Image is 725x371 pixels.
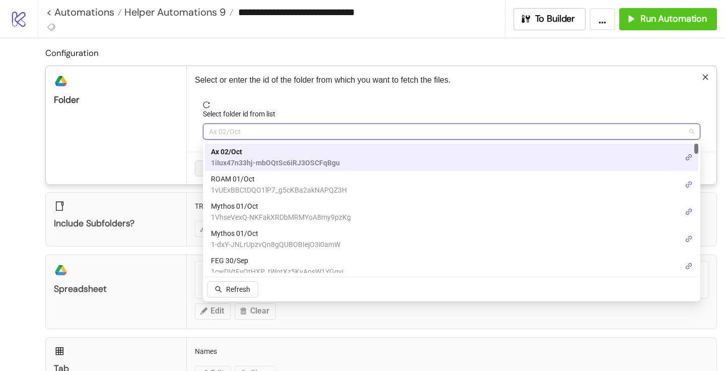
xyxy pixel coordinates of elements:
[203,108,282,119] label: Select folder id from list
[211,228,340,239] span: Mythos 01/Oct
[211,239,340,250] span: 1-dxY-JNLrUpzvQn8gQUBOBIejO3i0amW
[211,157,340,168] span: 1iIux47n33hj-mbOQtSc6iRJ3OSCFqBgu
[640,13,707,25] span: Run Automation
[685,154,692,161] span: link
[46,7,122,17] a: < Automations
[590,8,615,30] button: ...
[215,286,222,293] span: search
[211,184,347,196] span: 1vUExBBCtDQO1lP7_g5cKBa2akNAPQZ3H
[205,253,698,280] div: FEG 30/Sep
[685,263,692,270] span: link
[54,94,178,106] div: Folder
[514,8,586,30] button: To Builder
[685,179,692,190] a: link
[702,74,709,81] span: close
[207,281,258,297] button: Refresh
[211,212,351,223] span: 1VhseVexQ-NKFakXRDbMRMYoA8my9pzKg
[45,46,717,59] h2: Configuration
[195,74,708,86] p: Select or enter the id of the folder from which you want to fetch the files.
[205,144,698,171] div: Ax 02/Oct
[205,171,698,198] div: ROAM 01/Oct
[211,255,343,266] span: FEG 30/Sep
[685,206,692,217] a: link
[685,261,692,272] a: link
[619,8,717,30] button: Run Automation
[211,173,347,184] span: ROAM 01/Oct
[209,124,694,139] span: Ax 02/Oct
[203,101,700,108] span: reload
[211,146,340,157] span: Ax 02/Oct
[535,13,575,25] span: To Builder
[122,7,234,17] a: Helper Automations 9
[685,181,692,188] span: link
[226,285,250,293] span: Refresh
[685,152,692,163] a: link
[195,160,232,176] button: Cancel
[122,6,226,19] span: Helper Automations 9
[685,235,692,242] span: link
[205,225,698,253] div: Mythos 01/Oct (M)
[685,208,692,215] span: link
[205,198,698,225] div: Mythos 01/Oct (W)
[685,233,692,244] a: link
[211,266,343,277] span: 1cwDVtFyQtHXP_tWotXz5KyAosW1YGgyj
[211,201,351,212] span: Mythos 01/Oct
